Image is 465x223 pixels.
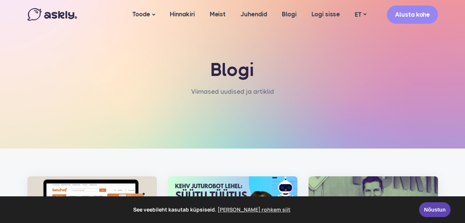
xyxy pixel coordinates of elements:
[347,9,374,20] a: ET
[419,202,451,217] a: Nõustun
[216,204,292,215] a: learn more about cookies
[387,6,438,24] a: Alusta kohe
[98,59,368,81] h1: Blogi
[191,86,274,97] li: Viimased uudised ja artiklid
[27,8,77,21] img: Askly
[191,86,274,104] nav: breadcrumb
[11,204,414,215] span: See veebileht kasutab küpsiseid.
